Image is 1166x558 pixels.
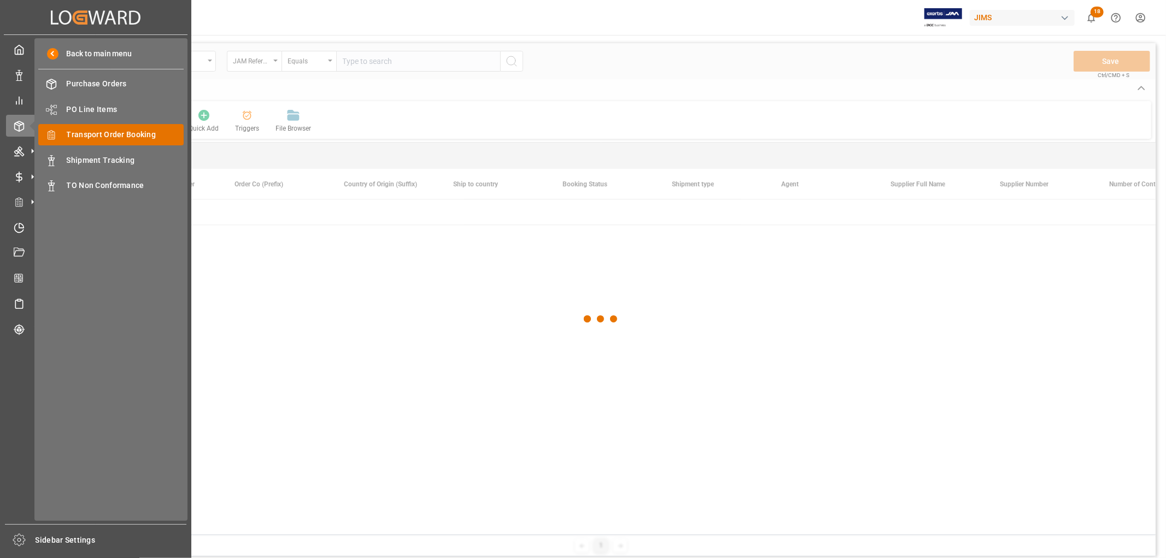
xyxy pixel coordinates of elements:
[1104,5,1128,30] button: Help Center
[38,124,184,145] a: Transport Order Booking
[6,64,185,85] a: Data Management
[6,293,185,314] a: Sailing Schedules
[67,180,184,191] span: TO Non Conformance
[6,267,185,289] a: CO2 Calculator
[38,175,184,196] a: TO Non Conformance
[58,48,132,60] span: Back to main menu
[1079,5,1104,30] button: show 18 new notifications
[924,8,962,27] img: Exertis%20JAM%20-%20Email%20Logo.jpg_1722504956.jpg
[67,129,184,140] span: Transport Order Booking
[6,39,185,60] a: My Cockpit
[6,242,185,263] a: Document Management
[67,78,184,90] span: Purchase Orders
[38,73,184,95] a: Purchase Orders
[38,149,184,171] a: Shipment Tracking
[970,10,1075,26] div: JIMS
[970,7,1079,28] button: JIMS
[36,534,187,546] span: Sidebar Settings
[6,318,185,339] a: Tracking Shipment
[1091,7,1104,17] span: 18
[67,155,184,166] span: Shipment Tracking
[38,98,184,120] a: PO Line Items
[6,90,185,111] a: My Reports
[67,104,184,115] span: PO Line Items
[6,216,185,238] a: Timeslot Management V2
